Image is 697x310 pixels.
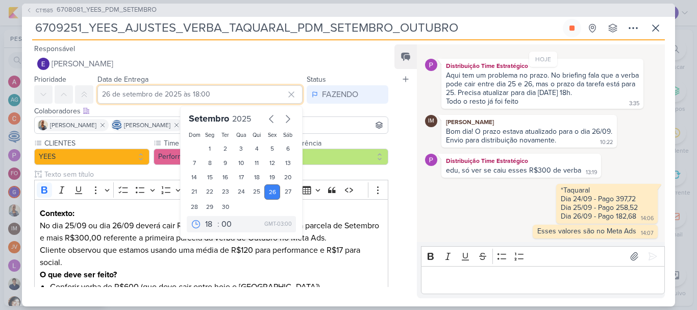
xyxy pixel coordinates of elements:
[97,75,148,84] label: Data de Entrega
[218,170,234,184] div: 16
[446,136,556,145] div: Envio para distribuição novamente.
[561,186,638,221] div: *Taquaral Dia 24/09 - Pago 397,72 Dia 25/09 - Pago 258,52 Dia 26/09 - Pago 182,68
[233,170,249,184] div: 17
[204,131,216,139] div: Seg
[586,169,597,177] div: 13:19
[218,156,234,170] div: 9
[425,59,437,71] img: Distribuição Time Estratégico
[202,141,218,156] div: 1
[187,200,203,214] div: 28
[40,208,74,219] strong: Contexto:
[202,200,218,214] div: 29
[264,170,280,184] div: 19
[189,131,201,139] div: Dom
[537,227,636,235] div: Esses valores são no Meta Ads
[322,88,358,101] div: FAZENDO
[97,85,303,104] input: Select a date
[34,55,388,73] button: [PERSON_NAME]
[112,120,122,130] img: Caroline Traven De Andrade
[425,154,437,166] img: Distribuição Time Estratégico
[220,131,232,139] div: Ter
[446,127,612,136] div: Bom dia! O prazo estava atualizado para o dia 26/09.
[43,138,150,149] label: CLIENTES
[34,44,75,53] label: Responsável
[218,200,234,214] div: 30
[264,184,280,200] div: 26
[443,156,599,166] div: Distribuição Time Estratégico
[232,114,251,124] span: 2025
[235,131,247,139] div: Qua
[264,156,280,170] div: 12
[425,115,437,127] div: Isabella Machado Guimarães
[218,141,234,156] div: 2
[446,166,581,175] div: edu, só ver se caiu esses R$300 de verba
[154,149,269,165] button: Performance
[52,58,113,70] span: [PERSON_NAME]
[307,85,388,104] button: FAZENDO
[34,106,388,116] div: Colaboradores
[42,169,388,180] input: Texto sem título
[443,61,641,71] div: Distribuição Time Estratégico
[187,170,203,184] div: 14
[249,156,265,170] div: 11
[202,184,218,200] div: 22
[34,75,66,84] label: Prioridade
[446,97,518,106] div: Todo o resto já foi feito
[50,281,383,293] li: Conferir verba de R$600 (que deve cair entre hoje e [GEOGRAPHIC_DATA]).
[40,244,383,269] p: Cliente observou que estamos usando uma média de R$120 para performance e R$17 para social.
[273,149,388,165] button: Pontual
[217,218,219,230] div: :
[233,156,249,170] div: 10
[202,156,218,170] div: 8
[641,229,654,237] div: 14:07
[37,58,49,70] img: Eduardo Quaresma
[202,170,218,184] div: 15
[251,131,263,139] div: Qui
[307,75,326,84] label: Status
[249,184,265,200] div: 25
[282,138,388,149] label: Recorrência
[40,270,117,280] strong: O que deve ser feito?
[259,119,386,131] input: Buscar
[629,100,639,108] div: 3:35
[163,138,269,149] label: Time
[280,184,296,200] div: 27
[218,184,234,200] div: 23
[264,141,280,156] div: 5
[264,220,292,228] div: GMT-03:00
[421,246,665,266] div: Editor toolbar
[32,19,561,37] input: Kard Sem Título
[233,141,249,156] div: 3
[187,184,203,200] div: 21
[280,170,296,184] div: 20
[266,131,278,139] div: Sex
[187,156,203,170] div: 7
[428,118,434,124] p: IM
[421,266,665,294] div: Editor editing area: main
[38,120,48,130] img: Iara Santos
[249,141,265,156] div: 4
[40,220,383,244] p: No dia 25/09 ou dia 26/09 deverá cair R$300 de Taquaral referente a uma parcela de Setembro e mai...
[280,156,296,170] div: 13
[446,71,639,97] div: Aqui tem um problema no prazo. No briefing fala que a verba pode cair entre dia 25 e 26, mas o pr...
[34,149,150,165] button: YEES
[641,214,654,223] div: 14:06
[443,117,615,127] div: [PERSON_NAME]
[34,180,388,200] div: Editor toolbar
[249,170,265,184] div: 18
[124,121,170,130] span: [PERSON_NAME]
[233,184,249,200] div: 24
[568,24,576,32] div: Parar relógio
[280,141,296,156] div: 6
[600,138,613,147] div: 10:22
[282,131,294,139] div: Sáb
[189,113,229,124] span: Setembro
[50,121,96,130] span: [PERSON_NAME]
